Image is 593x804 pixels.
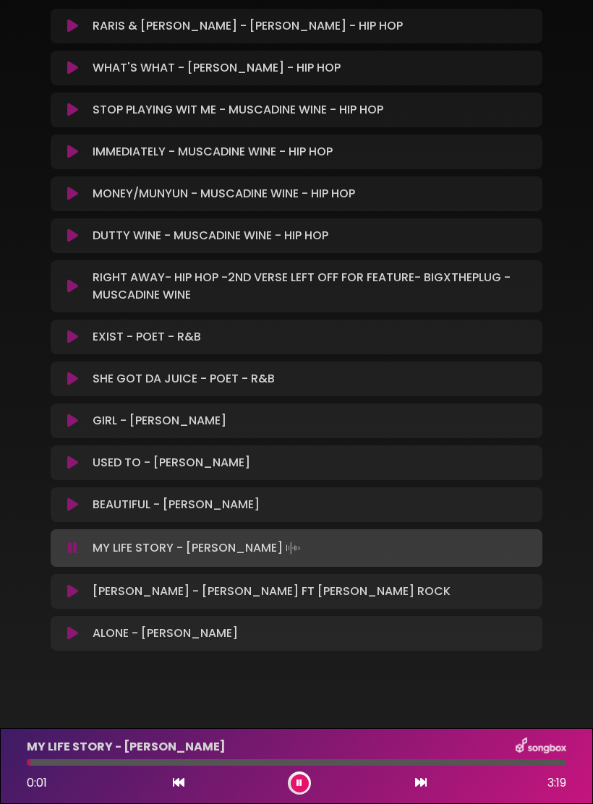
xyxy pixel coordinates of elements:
p: ALONE - [PERSON_NAME] [93,625,238,642]
p: SHE GOT DA JUICE - POET - R&B [93,370,275,388]
p: RARIS & [PERSON_NAME] - [PERSON_NAME] - HIP HOP [93,17,403,35]
p: EXIST - POET - R&B [93,328,201,346]
p: MY LIFE STORY - [PERSON_NAME] [93,538,303,558]
p: RIGHT AWAY- HIP HOP -2ND VERSE LEFT OFF FOR FEATURE- BIGXTHEPLUG - MUSCADINE WINE [93,269,534,304]
p: STOP PLAYING WIT ME - MUSCADINE WINE - HIP HOP [93,101,383,119]
p: [PERSON_NAME] - [PERSON_NAME] FT [PERSON_NAME] ROCK [93,583,451,600]
p: MONEY/MUNYUN - MUSCADINE WINE - HIP HOP [93,185,355,202]
p: IMMEDIATELY - MUSCADINE WINE - HIP HOP [93,143,333,161]
img: waveform4.gif [283,538,303,558]
p: USED TO - [PERSON_NAME] [93,454,250,471]
p: WHAT'S WHAT - [PERSON_NAME] - HIP HOP [93,59,341,77]
p: GIRL - [PERSON_NAME] [93,412,226,429]
p: BEAUTIFUL - [PERSON_NAME] [93,496,260,513]
p: DUTTY WINE - MUSCADINE WINE - HIP HOP [93,227,328,244]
